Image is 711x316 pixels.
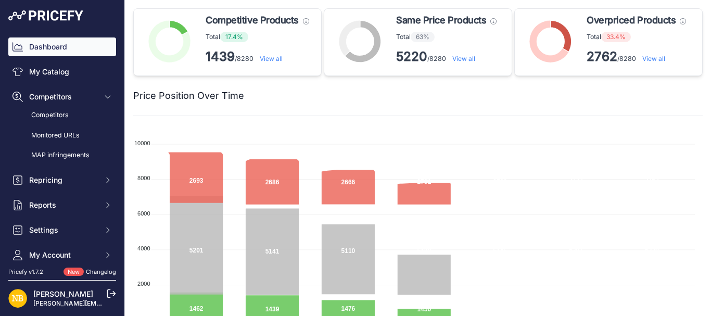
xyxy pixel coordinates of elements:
span: 33.4% [601,32,631,42]
tspan: 2000 [137,281,150,287]
strong: 2762 [587,49,617,64]
p: /8280 [587,48,686,65]
span: Overpriced Products [587,13,676,28]
button: Competitors [8,87,116,106]
div: Pricefy v1.7.2 [8,268,43,276]
tspan: 8000 [137,175,150,181]
span: My Account [29,250,97,260]
strong: 1439 [206,49,235,64]
tspan: 4000 [137,245,150,251]
a: My Catalog [8,62,116,81]
a: MAP infringements [8,146,116,165]
button: My Account [8,246,116,264]
button: Repricing [8,171,116,189]
a: View all [642,55,665,62]
p: Total [206,32,309,42]
a: [PERSON_NAME] [33,289,93,298]
span: Competitors [29,92,97,102]
span: Repricing [29,175,97,185]
img: Pricefy Logo [8,10,83,21]
span: Competitive Products [206,13,299,28]
span: 17.4% [220,32,248,42]
span: 63% [411,32,435,42]
p: /8280 [206,48,309,65]
a: Dashboard [8,37,116,56]
a: View all [260,55,283,62]
span: Same Price Products [396,13,486,28]
a: View all [452,55,475,62]
span: Reports [29,200,97,210]
a: Competitors [8,106,116,124]
strong: 5220 [396,49,427,64]
p: /8280 [396,48,497,65]
span: New [64,268,84,276]
h2: Price Position Over Time [133,89,244,103]
a: Monitored URLs [8,127,116,145]
tspan: 10000 [134,140,150,146]
p: Total [396,32,497,42]
button: Reports [8,196,116,214]
button: Settings [8,221,116,239]
a: [PERSON_NAME][EMAIL_ADDRESS][DOMAIN_NAME] [33,299,194,307]
span: Settings [29,225,97,235]
p: Total [587,32,686,42]
tspan: 6000 [137,210,150,217]
a: Changelog [86,268,116,275]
